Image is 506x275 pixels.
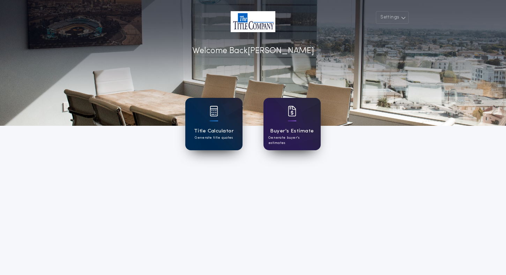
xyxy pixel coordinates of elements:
[192,45,314,57] p: Welcome Back [PERSON_NAME]
[270,127,314,135] h1: Buyer's Estimate
[195,135,233,140] p: Generate title quotes
[288,106,296,116] img: card icon
[263,98,321,150] a: card iconBuyer's EstimateGenerate buyer's estimates
[231,11,275,32] img: account-logo
[194,127,234,135] h1: Title Calculator
[376,11,409,24] button: Settings
[210,106,218,116] img: card icon
[268,135,316,146] p: Generate buyer's estimates
[185,98,243,150] a: card iconTitle CalculatorGenerate title quotes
